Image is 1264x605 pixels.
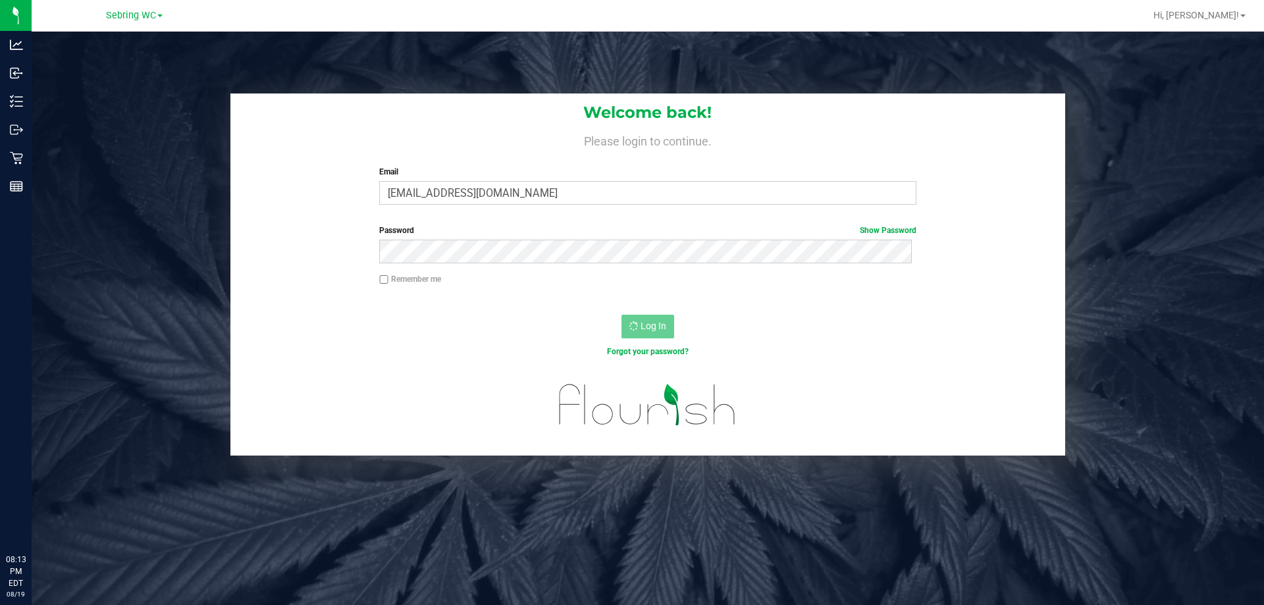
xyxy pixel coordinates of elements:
[106,10,156,21] span: Sebring WC
[379,273,441,285] label: Remember me
[6,554,26,589] p: 08:13 PM EDT
[543,371,752,438] img: flourish_logo.svg
[641,321,666,331] span: Log In
[621,315,674,338] button: Log In
[1153,10,1239,20] span: Hi, [PERSON_NAME]!
[379,275,388,284] input: Remember me
[860,226,916,235] a: Show Password
[230,104,1065,121] h1: Welcome back!
[10,180,23,193] inline-svg: Reports
[6,589,26,599] p: 08/19
[10,38,23,51] inline-svg: Analytics
[379,226,414,235] span: Password
[10,123,23,136] inline-svg: Outbound
[10,151,23,165] inline-svg: Retail
[607,347,689,356] a: Forgot your password?
[10,95,23,108] inline-svg: Inventory
[230,132,1065,147] h4: Please login to continue.
[10,66,23,80] inline-svg: Inbound
[379,166,916,178] label: Email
